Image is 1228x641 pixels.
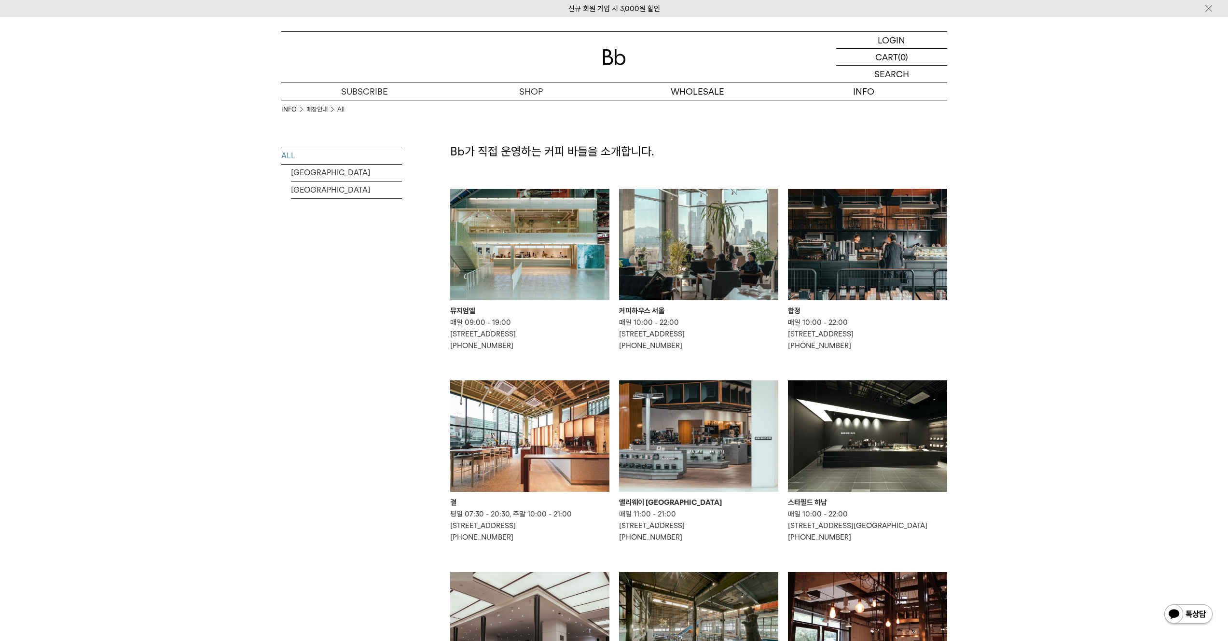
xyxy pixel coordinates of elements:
[450,189,609,300] img: 뮤지엄엘
[291,164,402,181] a: [GEOGRAPHIC_DATA]
[306,105,328,114] a: 매장안내
[281,83,448,100] a: SUBSCRIBE
[281,105,306,114] li: INFO
[788,305,947,317] div: 합정
[450,508,609,543] p: 평일 07:30 - 20:30, 주말 10:00 - 21:00 [STREET_ADDRESS] [PHONE_NUMBER]
[619,305,778,317] div: 커피하우스 서울
[450,143,947,160] p: Bb가 직접 운영하는 커피 바들을 소개합니다.
[614,83,781,100] p: WHOLESALE
[603,49,626,65] img: 로고
[619,497,778,508] div: 앨리웨이 [GEOGRAPHIC_DATA]
[291,181,402,198] a: [GEOGRAPHIC_DATA]
[781,83,947,100] p: INFO
[619,380,778,492] img: 앨리웨이 인천
[448,83,614,100] a: SHOP
[836,49,947,66] a: CART (0)
[619,189,778,351] a: 커피하우스 서울 커피하우스 서울 매일 10:00 - 22:00[STREET_ADDRESS][PHONE_NUMBER]
[788,497,947,508] div: 스타필드 하남
[337,105,345,114] a: All
[450,317,609,351] p: 매일 09:00 - 19:00 [STREET_ADDRESS] [PHONE_NUMBER]
[788,189,947,351] a: 합정 합정 매일 10:00 - 22:00[STREET_ADDRESS][PHONE_NUMBER]
[450,189,609,351] a: 뮤지엄엘 뮤지엄엘 매일 09:00 - 19:00[STREET_ADDRESS][PHONE_NUMBER]
[568,4,660,13] a: 신규 회원 가입 시 3,000원 할인
[619,317,778,351] p: 매일 10:00 - 22:00 [STREET_ADDRESS] [PHONE_NUMBER]
[875,49,898,65] p: CART
[450,380,609,492] img: 결
[788,508,947,543] p: 매일 10:00 - 22:00 [STREET_ADDRESS][GEOGRAPHIC_DATA] [PHONE_NUMBER]
[898,49,908,65] p: (0)
[281,147,402,164] a: ALL
[450,497,609,508] div: 결
[788,189,947,300] img: 합정
[1163,603,1214,627] img: 카카오톡 채널 1:1 채팅 버튼
[874,66,909,83] p: SEARCH
[619,380,778,543] a: 앨리웨이 인천 앨리웨이 [GEOGRAPHIC_DATA] 매일 11:00 - 21:00[STREET_ADDRESS][PHONE_NUMBER]
[619,508,778,543] p: 매일 11:00 - 21:00 [STREET_ADDRESS] [PHONE_NUMBER]
[788,380,947,543] a: 스타필드 하남 스타필드 하남 매일 10:00 - 22:00[STREET_ADDRESS][GEOGRAPHIC_DATA][PHONE_NUMBER]
[836,32,947,49] a: LOGIN
[878,32,905,48] p: LOGIN
[450,380,609,543] a: 결 결 평일 07:30 - 20:30, 주말 10:00 - 21:00[STREET_ADDRESS][PHONE_NUMBER]
[788,317,947,351] p: 매일 10:00 - 22:00 [STREET_ADDRESS] [PHONE_NUMBER]
[788,380,947,492] img: 스타필드 하남
[619,189,778,300] img: 커피하우스 서울
[450,305,609,317] div: 뮤지엄엘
